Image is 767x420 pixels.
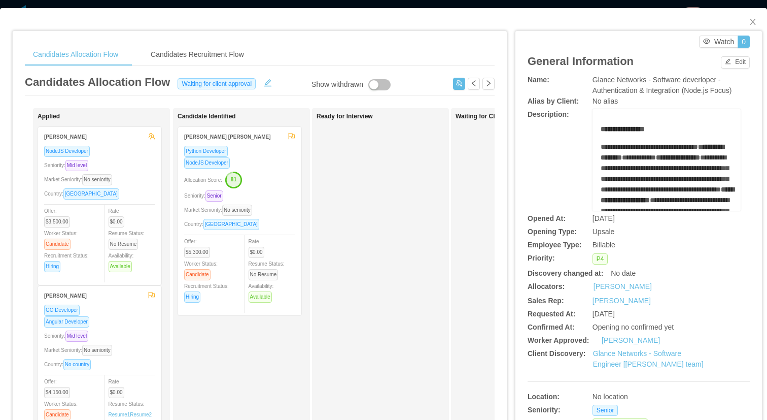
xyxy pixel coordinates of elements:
h1: Waiting for Client Approval [456,113,598,120]
span: P4 [592,253,608,265]
button: icon: usergroup-add [453,78,465,90]
b: Seniority: [528,406,561,414]
b: Opened At: [528,214,566,222]
span: Resume Status: [249,261,285,277]
span: No seniority [82,345,112,356]
span: [GEOGRAPHIC_DATA] [203,219,259,230]
span: Hiring [184,292,200,303]
i: icon: close [749,18,757,26]
span: Available [109,261,132,272]
button: icon: editEdit [721,56,750,69]
span: flag [148,292,155,299]
span: [DATE] [592,214,615,222]
span: NodeJS Developer [184,157,230,169]
span: $0.00 [109,216,124,228]
div: Candidates Recruitment Flow [143,43,252,66]
span: [DATE] [592,310,615,318]
span: Angular Developer [44,316,89,328]
text: 81 [231,176,237,182]
b: Client Discovery: [528,349,585,358]
div: Show withdrawn [311,79,363,90]
a: Resume2 [130,411,152,418]
button: icon: edit [260,77,276,87]
span: Senior [592,405,618,416]
span: Rate [109,208,128,224]
span: Glance Networks - Software deverloper - Authentication & Integration (Node.js Focus) [592,76,732,94]
span: No date [611,269,636,277]
span: No Resume [249,269,278,280]
a: [PERSON_NAME] [592,297,651,305]
span: Worker Status: [184,261,218,277]
b: Name: [528,76,549,84]
div: rdw-wrapper [592,109,741,211]
span: Offer: [184,239,214,255]
div: rdw-editor [601,124,733,225]
b: Allocators: [528,282,565,290]
b: Opening Type: [528,228,577,236]
button: 0 [738,36,750,48]
span: Opening no confirmed yet [592,323,674,331]
span: $4,150.00 [44,387,70,398]
span: Available [249,292,272,303]
span: team [148,133,155,140]
button: 81 [222,171,242,187]
span: Resume Status: [109,231,145,247]
span: Mid level [65,331,88,342]
span: Offer: [44,208,74,224]
span: Country: [44,362,95,367]
span: Candidate [184,269,211,280]
button: icon: eyeWatch [699,36,738,48]
a: [PERSON_NAME] [594,281,652,292]
strong: [PERSON_NAME] [44,293,87,299]
div: No location [592,392,704,402]
span: No Resume [109,239,138,250]
span: Python Developer [184,146,228,157]
b: Description: [528,110,569,118]
span: Country: [184,221,263,227]
span: GO Developer [44,305,80,316]
span: flag [288,133,295,140]
span: Hiring [44,261,60,272]
span: Market Seniority: [184,207,256,213]
h1: Applied [38,113,180,120]
span: Rate [249,239,268,255]
span: Market Seniority: [44,347,116,353]
span: No alias [592,97,618,105]
article: General Information [528,53,634,70]
div: Candidates Allocation Flow [25,43,126,66]
span: Recruitment Status: [184,283,229,300]
span: Senior [205,190,223,202]
span: Market Seniority: [44,177,116,182]
b: Employee Type: [528,241,581,249]
b: Sales Rep: [528,297,564,305]
button: icon: right [482,78,495,90]
span: Worker Status: [44,401,78,417]
span: No country [63,359,91,370]
button: Close [739,8,767,37]
span: NodeJS Developer [44,146,90,157]
span: Upsale [592,228,615,236]
span: Offer: [44,379,74,395]
strong: [PERSON_NAME] [PERSON_NAME] [184,134,271,140]
b: Worker Approved: [528,336,589,344]
h1: Ready for Interview [317,113,459,120]
b: Requested At: [528,310,575,318]
span: Availability: [249,283,276,300]
article: Candidates Allocation Flow [25,74,170,90]
b: Discovery changed at: [528,269,603,277]
span: Country: [44,191,123,197]
span: Waiting for client approval [178,78,256,89]
h1: Candidate Identified [178,113,320,120]
span: Billable [592,241,615,249]
a: Resume1 [109,411,130,418]
span: Seniority: [44,333,92,339]
span: Recruitment Status: [44,253,89,269]
b: Confirmed At: [528,323,575,331]
span: $5,300.00 [184,247,210,258]
strong: [PERSON_NAME] [44,134,87,140]
span: Mid level [65,160,88,171]
span: $0.00 [249,247,264,258]
b: Priority: [528,254,555,262]
span: Availability: [109,253,136,269]
span: Worker Status: [44,231,78,247]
